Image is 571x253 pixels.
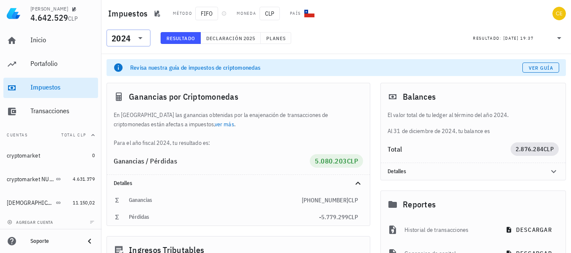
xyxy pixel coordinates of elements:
div: Resultado: [473,33,503,44]
div: Resultado:[DATE] 19:37 [468,30,569,46]
button: Planes [261,32,292,44]
span: [PHONE_NUMBER] [302,196,348,204]
span: Declaración [206,35,243,41]
div: CL-icon [304,8,314,19]
div: [DATE] 19:37 [503,34,534,43]
div: [PERSON_NAME] [30,5,68,12]
span: CLP [348,213,358,221]
span: descargar [507,226,552,234]
div: Pérdidas [129,214,319,220]
span: agregar cuenta [9,220,53,225]
div: Detalles [107,175,370,192]
div: Historial de transacciones [404,220,493,239]
span: CLP [347,157,358,165]
div: [DEMOGRAPHIC_DATA] 1 [7,199,54,207]
a: Ver guía [522,63,559,73]
span: 4.642.529 [30,12,68,23]
a: Impuestos [3,78,98,98]
span: Total CLP [61,132,86,138]
div: En [GEOGRAPHIC_DATA] las ganancias obtenidas por la enajenación de transacciones de criptomonedas... [107,110,370,147]
button: Declaración 2025 [201,32,261,44]
div: Revisa nuestra guía de impuestos de criptomonedas [130,63,522,72]
span: 2025 [243,35,255,41]
div: Impuestos [30,83,95,91]
div: 2024 [107,30,150,46]
div: Balances [381,83,566,110]
div: Transacciones [30,107,95,115]
a: cryptomarket NUEVA 4.631.379 [3,169,98,189]
a: [DEMOGRAPHIC_DATA] 1 11.150,02 [3,193,98,213]
a: Portafolio [3,54,98,74]
a: cryptomarket 0 [3,145,98,166]
button: Resultado [161,32,201,44]
a: Transacciones [3,101,98,122]
div: avatar [552,7,566,20]
span: 5.080.203 [315,157,347,165]
div: cryptomarket NUEVA [7,176,54,183]
span: CLP [544,145,554,153]
p: El valor total de tu ledger al término del año 2024. [388,110,559,120]
span: 11.150,02 [73,199,95,206]
div: Total [388,146,511,152]
span: -5.779.299 [319,213,348,221]
span: Resultado [166,35,195,41]
button: CuentasTotal CLP [3,125,98,145]
span: CLP [260,7,280,20]
div: cryptomarket [7,152,40,159]
div: Moneda [237,10,256,17]
div: Soporte [30,238,78,245]
div: Detalles [388,168,538,175]
img: LedgiFi [7,7,20,20]
a: ver más [215,120,234,128]
div: 2024 [112,34,131,43]
span: Ver guía [528,65,554,71]
span: 0 [92,152,95,158]
div: País [290,10,301,17]
button: descargar [500,222,559,237]
div: Ganancias [129,197,302,204]
div: Detalles [114,180,343,187]
span: Planes [266,35,286,41]
div: Al 31 de diciembre de 2024, tu balance es [381,110,566,136]
span: FIFO [195,7,218,20]
span: CLP [348,196,358,204]
span: 2.876.284 [516,145,544,153]
div: Reportes [381,191,566,218]
span: CLP [68,15,78,22]
a: Inicio [3,30,98,51]
div: Portafolio [30,60,95,68]
span: 4.631.379 [73,176,95,182]
span: Ganancias / Pérdidas [114,157,177,165]
div: Inicio [30,36,95,44]
div: Método [173,10,192,17]
h1: Impuestos [108,7,151,20]
div: Ganancias por Criptomonedas [107,83,370,110]
div: Detalles [381,163,566,180]
button: agregar cuenta [5,218,57,226]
